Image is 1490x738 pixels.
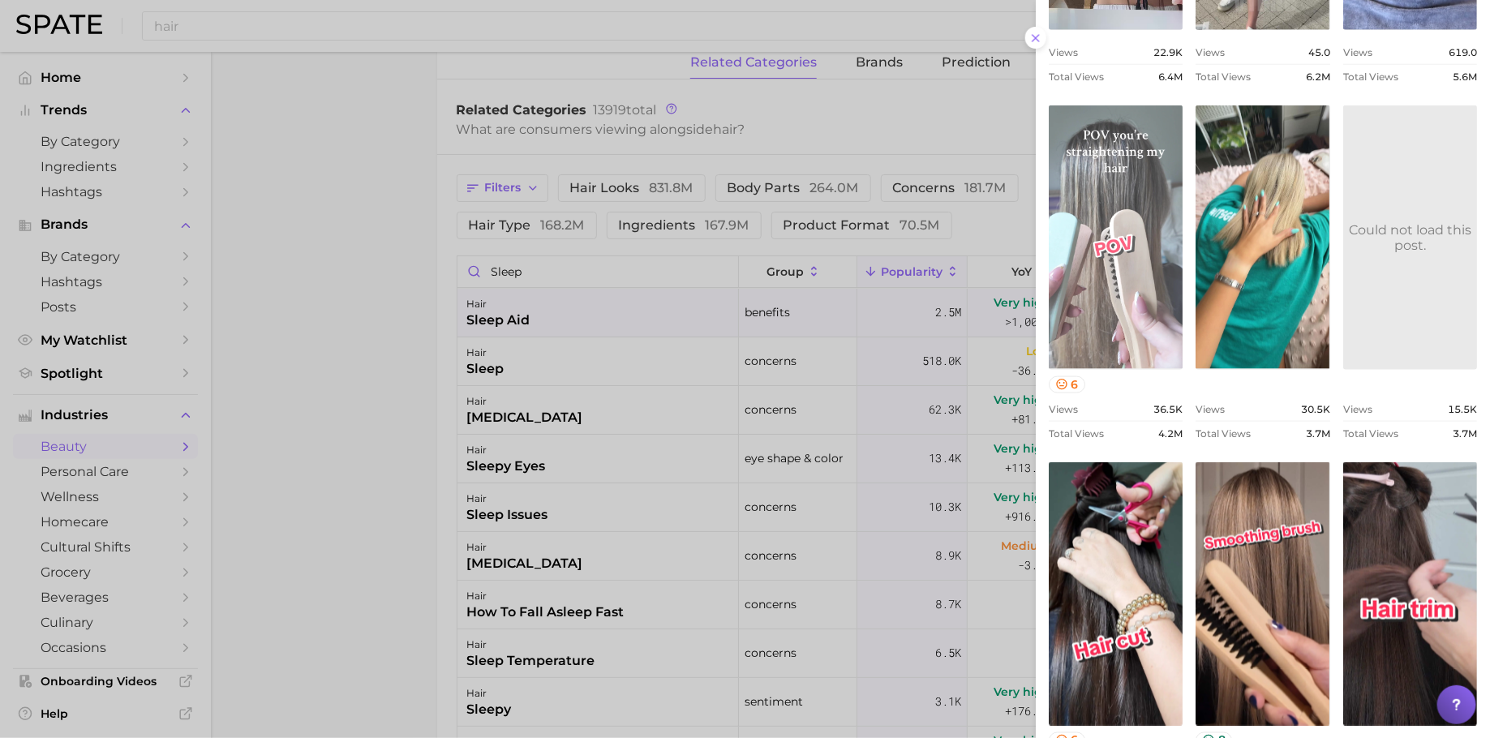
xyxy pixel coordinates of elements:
span: 3.7m [1306,427,1330,440]
span: Total Views [1049,427,1104,440]
span: Total Views [1196,427,1251,440]
span: 5.6m [1453,71,1477,83]
span: 22.9k [1153,46,1183,58]
span: 619.0 [1449,46,1477,58]
a: Could not load this post. [1343,105,1477,369]
span: 3.7m [1453,427,1477,440]
span: Total Views [1196,71,1251,83]
span: Views [1343,46,1372,58]
span: 45.0 [1308,46,1330,58]
span: 30.5k [1301,403,1330,415]
span: Total Views [1049,71,1104,83]
span: Views [1343,403,1372,415]
span: Total Views [1343,71,1398,83]
span: Views [1196,46,1225,58]
span: Total Views [1343,427,1398,440]
span: 4.2m [1158,427,1183,440]
span: 36.5k [1153,403,1183,415]
span: 15.5k [1448,403,1477,415]
div: Could not load this post. [1343,222,1477,253]
span: 6.2m [1306,71,1330,83]
span: Views [1049,403,1078,415]
button: 6 [1049,376,1085,393]
span: Views [1049,46,1078,58]
span: 6.4m [1158,71,1183,83]
span: Views [1196,403,1225,415]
